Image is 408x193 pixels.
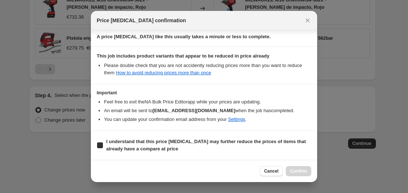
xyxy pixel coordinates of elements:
[104,107,311,114] li: An email will be sent to when the job has completed .
[264,168,278,174] span: Cancel
[97,53,269,59] b: This job includes product variants that appear to be reduced in price already
[303,15,313,25] button: Close
[97,17,186,24] span: Price [MEDICAL_DATA] confirmation
[228,117,245,122] a: Settings
[97,90,311,96] h3: Important
[260,166,283,176] button: Cancel
[153,108,235,113] b: [EMAIL_ADDRESS][DOMAIN_NAME]
[97,34,271,39] b: A price [MEDICAL_DATA] like this usually takes a minute or less to complete.
[106,139,306,151] b: I understand that this price [MEDICAL_DATA] may further reduce the prices of items that already h...
[104,98,311,106] li: Feel free to exit the NA Bulk Price Editor app while your prices are updating.
[116,70,211,75] a: How to avoid reducing prices more than once
[104,62,311,76] li: Please double check that you are not accidently reducing prices more than you want to reduce them
[104,116,311,123] li: You can update your confirmation email address from your .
